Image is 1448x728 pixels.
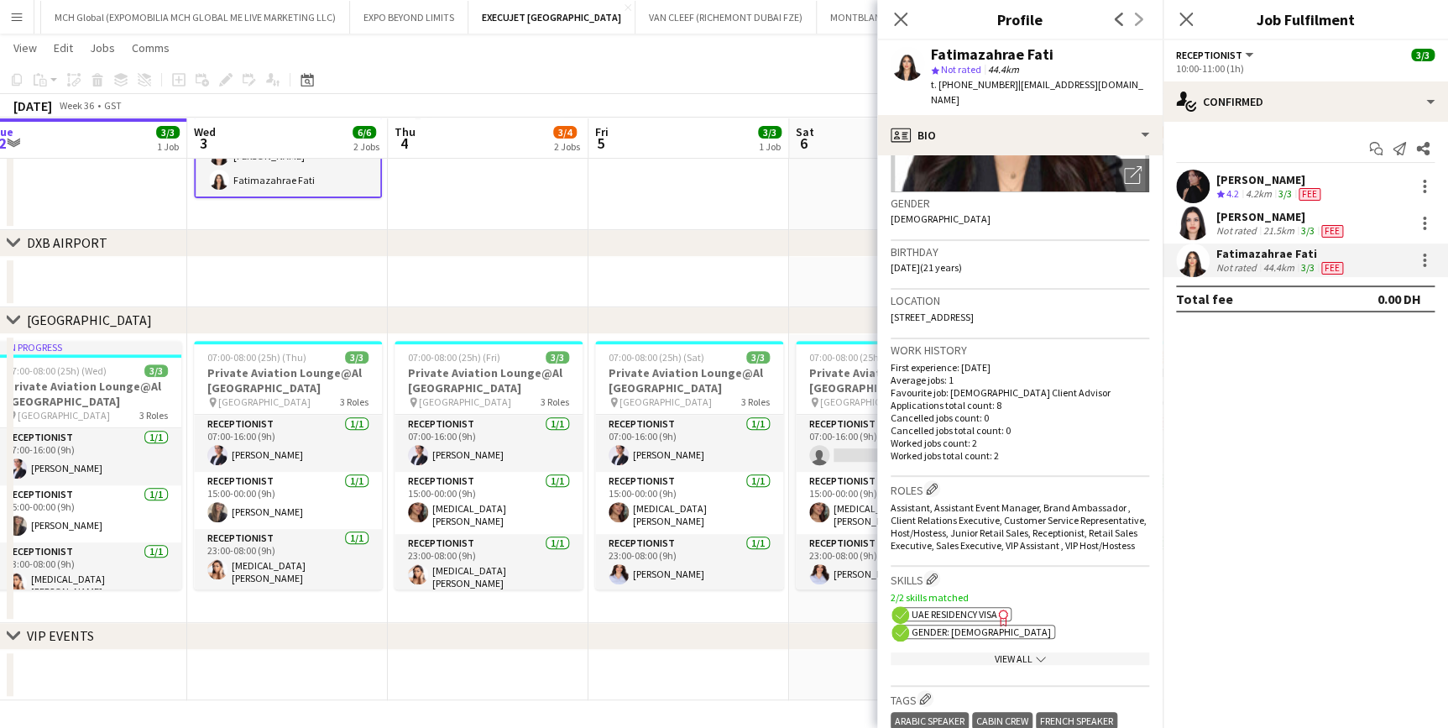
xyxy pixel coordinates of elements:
[1116,159,1149,192] div: Open photos pop-in
[395,534,583,596] app-card-role: Receptionist1/123:00-08:00 (9h)[MEDICAL_DATA][PERSON_NAME]
[595,365,783,395] h3: Private Aviation Lounge@Al [GEOGRAPHIC_DATA]
[820,395,912,408] span: [GEOGRAPHIC_DATA]
[125,37,176,59] a: Comms
[985,63,1022,76] span: 44.4km
[395,341,583,589] app-job-card: 07:00-08:00 (25h) (Fri)3/3Private Aviation Lounge@Al [GEOGRAPHIC_DATA] [GEOGRAPHIC_DATA]3 RolesRe...
[891,261,962,274] span: [DATE] (21 years)
[395,472,583,534] app-card-role: Receptionist1/115:00-00:00 (9h)[MEDICAL_DATA][PERSON_NAME]
[157,140,179,153] div: 1 Job
[1318,224,1346,238] div: Crew has different fees then in role
[796,365,984,395] h3: Private Aviation Lounge@Al [GEOGRAPHIC_DATA]
[194,415,382,472] app-card-role: Receptionist1/107:00-16:00 (9h)[PERSON_NAME]
[891,480,1149,498] h3: Roles
[554,140,580,153] div: 2 Jobs
[1216,209,1346,224] div: [PERSON_NAME]
[746,351,770,364] span: 3/3
[891,311,974,323] span: [STREET_ADDRESS]
[796,124,814,139] span: Sat
[931,78,1143,106] span: | [EMAIL_ADDRESS][DOMAIN_NAME]
[1176,49,1256,61] button: Receptionist
[891,501,1147,552] span: Assistant, Assistant Event Manager, Brand Ambassador , Client Relations Executive, Customer Servi...
[54,40,73,55] span: Edit
[796,415,984,472] app-card-role: Receptionist0/107:00-16:00 (9h)
[891,196,1149,211] h3: Gender
[395,124,416,139] span: Thu
[1318,261,1346,275] div: Crew has different fees then in role
[392,134,416,153] span: 4
[1216,172,1324,187] div: [PERSON_NAME]
[595,124,609,139] span: Fri
[635,1,817,34] button: VAN CLEEF (RICHEMONT DUBAI FZE)
[891,437,1149,449] p: Worked jobs count: 2
[912,626,1051,638] span: Gender: [DEMOGRAPHIC_DATA]
[104,99,122,112] div: GST
[1163,81,1448,122] div: Confirmed
[144,364,168,377] span: 3/3
[891,386,1149,399] p: Favourite job: [DEMOGRAPHIC_DATA] Client Advisor
[595,341,783,589] app-job-card: 07:00-08:00 (25h) (Sat)3/3Private Aviation Lounge@Al [GEOGRAPHIC_DATA] [GEOGRAPHIC_DATA]3 RolesRe...
[13,97,52,114] div: [DATE]
[18,409,110,422] span: [GEOGRAPHIC_DATA]
[1321,262,1343,275] span: Fee
[340,395,369,408] span: 3 Roles
[194,529,382,591] app-card-role: Receptionist1/123:00-08:00 (9h)[MEDICAL_DATA][PERSON_NAME]
[541,395,569,408] span: 3 Roles
[194,124,216,139] span: Wed
[1226,187,1239,200] span: 4.2
[27,234,107,251] div: DXB AIRPORT
[47,37,80,59] a: Edit
[1377,291,1421,307] div: 0.00 DH
[90,40,115,55] span: Jobs
[207,351,306,364] span: 07:00-08:00 (25h) (Thu)
[891,591,1149,604] p: 2/2 skills matched
[194,472,382,529] app-card-role: Receptionist1/115:00-00:00 (9h)[PERSON_NAME]
[796,534,984,591] app-card-role: Receptionist1/123:00-08:00 (9h)[PERSON_NAME]
[593,134,609,153] span: 5
[595,472,783,534] app-card-role: Receptionist1/115:00-00:00 (9h)[MEDICAL_DATA][PERSON_NAME]
[796,341,984,589] app-job-card: 07:00-08:00 (25h) (Sun)2/3Private Aviation Lounge@Al [GEOGRAPHIC_DATA] [GEOGRAPHIC_DATA]3 RolesRe...
[156,126,180,139] span: 3/3
[796,472,984,534] app-card-role: Receptionist1/115:00-00:00 (9h)[MEDICAL_DATA][PERSON_NAME]
[741,395,770,408] span: 3 Roles
[1321,225,1343,238] span: Fee
[1216,246,1346,261] div: Fatimazahrae Fati
[132,40,170,55] span: Comms
[1242,187,1275,202] div: 4.2km
[13,40,37,55] span: View
[891,343,1149,358] h3: Work history
[1260,261,1298,275] div: 44.4km
[891,570,1149,588] h3: Skills
[7,37,44,59] a: View
[345,351,369,364] span: 3/3
[55,99,97,112] span: Week 36
[877,8,1163,30] h3: Profile
[218,395,311,408] span: [GEOGRAPHIC_DATA]
[139,409,168,422] span: 3 Roles
[353,126,376,139] span: 6/6
[1216,224,1260,238] div: Not rated
[41,1,350,34] button: MCH Global (EXPOMOBILIA MCH GLOBAL ME LIVE MARKETING LLC)
[194,365,382,395] h3: Private Aviation Lounge@Al [GEOGRAPHIC_DATA]
[891,399,1149,411] p: Applications total count: 8
[350,1,468,34] button: EXPO BEYOND LIMITS
[553,126,577,139] span: 3/4
[468,1,635,34] button: EXECUJET [GEOGRAPHIC_DATA]
[1176,49,1242,61] span: Receptionist
[809,351,907,364] span: 07:00-08:00 (25h) (Sun)
[191,134,216,153] span: 3
[758,126,782,139] span: 3/3
[912,608,997,621] span: UAE Residency Visa
[619,395,712,408] span: [GEOGRAPHIC_DATA]
[419,395,511,408] span: [GEOGRAPHIC_DATA]
[194,341,382,589] app-job-card: 07:00-08:00 (25h) (Thu)3/3Private Aviation Lounge@Al [GEOGRAPHIC_DATA] [GEOGRAPHIC_DATA]3 RolesRe...
[609,351,704,364] span: 07:00-08:00 (25h) (Sat)
[891,411,1149,424] p: Cancelled jobs count: 0
[83,37,122,59] a: Jobs
[1260,224,1298,238] div: 21.5km
[759,140,781,153] div: 1 Job
[27,627,94,644] div: VIP EVENTS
